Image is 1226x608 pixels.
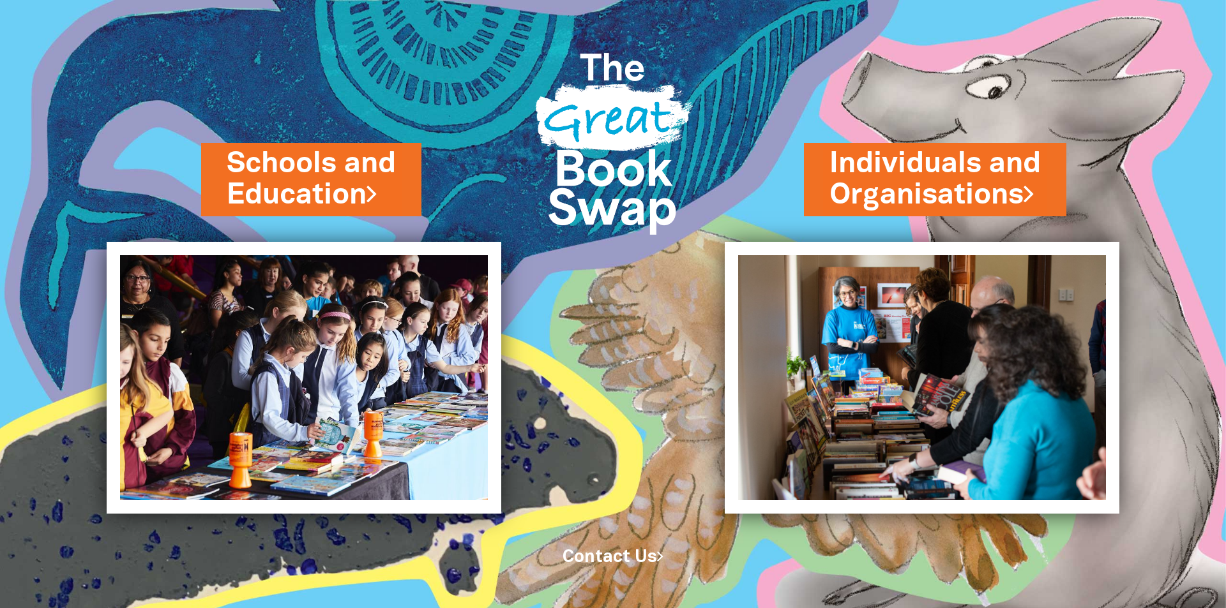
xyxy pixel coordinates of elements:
a: Contact Us [563,549,663,565]
a: Schools andEducation [227,144,396,215]
img: Great Bookswap logo [520,15,706,261]
img: Schools and Education [107,242,501,514]
img: Individuals and Organisations [725,242,1119,514]
a: Individuals andOrganisations [829,144,1041,215]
